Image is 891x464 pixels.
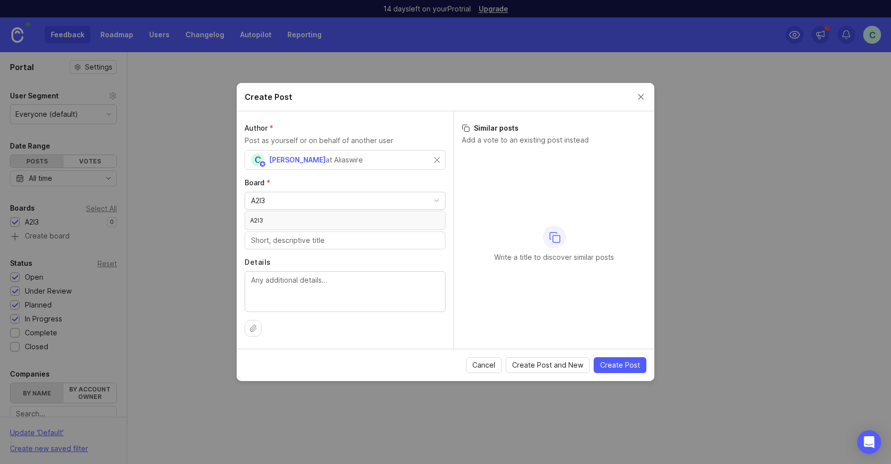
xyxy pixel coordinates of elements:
button: Create Post [594,357,646,373]
span: Create Post [600,360,640,370]
button: Create Post and New [506,357,590,373]
input: Short, descriptive title [251,235,439,246]
label: Details [245,257,445,267]
button: Close create post modal [635,91,646,102]
span: Cancel [472,360,495,370]
div: A2I3 [251,195,265,206]
h2: Create Post [245,91,292,103]
h3: Similar posts [462,123,646,133]
p: Write a title to discover similar posts [494,252,614,262]
div: Open Intercom Messenger [857,430,881,454]
span: [PERSON_NAME] [269,155,326,164]
span: Author (required) [245,124,273,132]
p: Add a vote to an existing post instead [462,135,646,145]
p: Post as yourself or on behalf of another user [245,135,445,146]
span: Board (required) [245,178,270,187]
div: at Aliaswire [326,155,363,165]
div: A2I3 [245,211,445,230]
img: member badge [259,160,267,168]
button: Cancel [466,357,502,373]
div: C [251,154,264,166]
span: Create Post and New [512,360,583,370]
